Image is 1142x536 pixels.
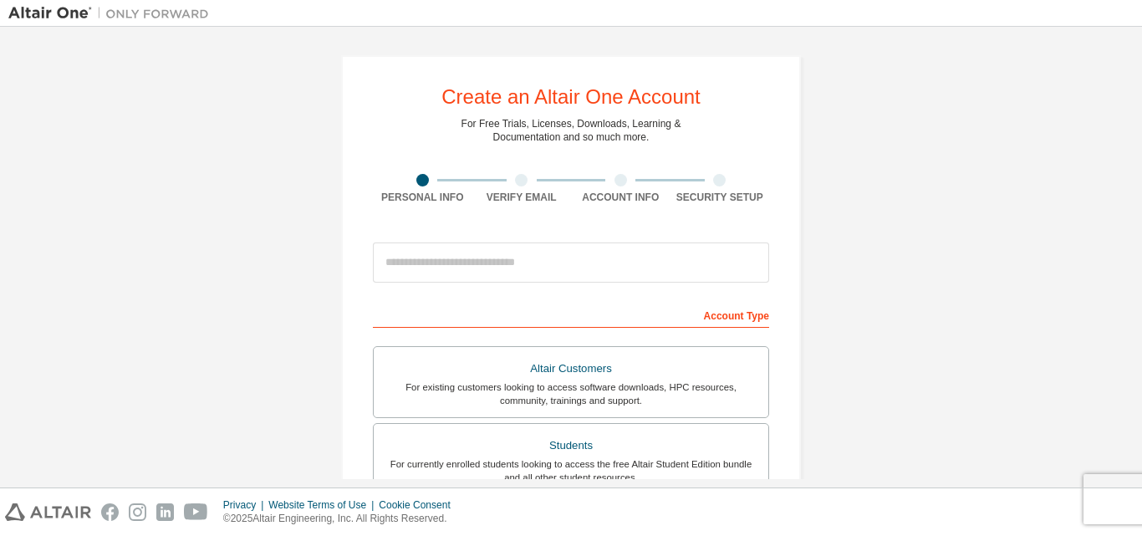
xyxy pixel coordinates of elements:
[223,512,461,526] p: © 2025 Altair Engineering, Inc. All Rights Reserved.
[101,503,119,521] img: facebook.svg
[373,191,472,204] div: Personal Info
[670,191,770,204] div: Security Setup
[472,191,572,204] div: Verify Email
[384,380,758,407] div: For existing customers looking to access software downloads, HPC resources, community, trainings ...
[571,191,670,204] div: Account Info
[384,357,758,380] div: Altair Customers
[441,87,701,107] div: Create an Altair One Account
[379,498,460,512] div: Cookie Consent
[8,5,217,22] img: Altair One
[461,117,681,144] div: For Free Trials, Licenses, Downloads, Learning & Documentation and so much more.
[5,503,91,521] img: altair_logo.svg
[373,301,769,328] div: Account Type
[156,503,174,521] img: linkedin.svg
[223,498,268,512] div: Privacy
[384,457,758,484] div: For currently enrolled students looking to access the free Altair Student Edition bundle and all ...
[184,503,208,521] img: youtube.svg
[129,503,146,521] img: instagram.svg
[268,498,379,512] div: Website Terms of Use
[384,434,758,457] div: Students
